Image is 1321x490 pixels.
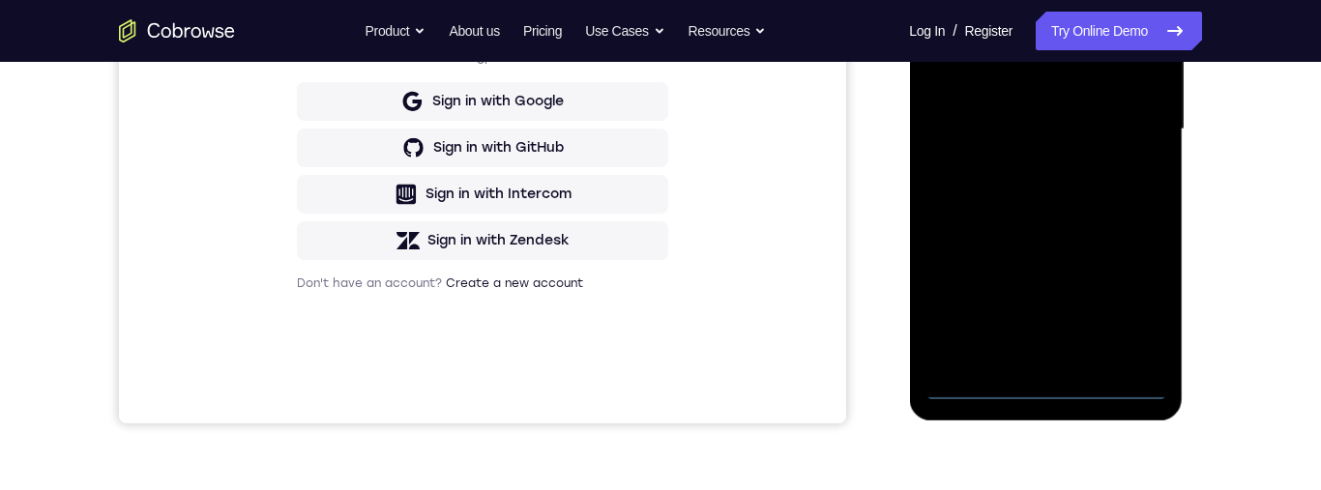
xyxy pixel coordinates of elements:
[354,276,374,292] p: or
[523,12,562,50] a: Pricing
[178,399,549,438] button: Sign in with Intercom
[1036,12,1202,50] a: Try Online Demo
[313,316,445,335] div: Sign in with Google
[178,306,549,345] button: Sign in with Google
[308,455,451,475] div: Sign in with Zendesk
[119,19,235,43] a: Go to the home page
[449,12,499,50] a: About us
[366,12,426,50] button: Product
[178,353,549,391] button: Sign in with GitHub
[314,362,445,382] div: Sign in with GitHub
[965,12,1013,50] a: Register
[689,12,767,50] button: Resources
[178,446,549,484] button: Sign in with Zendesk
[178,221,549,260] button: Sign in
[953,19,956,43] span: /
[909,12,945,50] a: Log In
[585,12,664,50] button: Use Cases
[307,409,453,428] div: Sign in with Intercom
[178,132,549,159] h1: Sign in to your account
[190,185,538,204] input: Enter your email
